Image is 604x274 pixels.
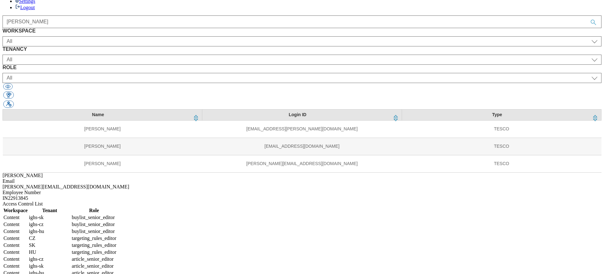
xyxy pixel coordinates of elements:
[3,28,601,34] label: WORKSPACE
[3,249,28,255] td: Content
[3,242,28,248] td: Content
[3,155,202,172] td: [PERSON_NAME]
[3,201,601,207] div: Access Control List
[71,256,117,262] td: article_senior_editor
[28,249,71,255] td: HU
[3,65,601,70] label: ROLE
[402,120,601,138] td: TESCO
[3,138,202,155] td: [PERSON_NAME]
[3,214,28,221] td: Content
[71,221,117,228] td: buylist_senior_editor
[3,228,28,235] td: Content
[402,155,601,172] td: TESCO
[71,242,117,248] td: targeting_rules_editor
[28,214,71,221] td: ighs-sk
[15,5,35,10] a: Logout
[202,155,402,172] td: [PERSON_NAME][EMAIL_ADDRESS][DOMAIN_NAME]
[3,190,601,195] div: Employee Number
[3,235,28,241] td: Content
[3,221,28,228] td: Content
[71,249,117,255] td: targeting_rules_editor
[28,235,71,241] td: CZ
[406,112,589,118] div: Type
[28,263,71,269] td: ighs-sk
[3,195,601,201] div: IN22913845
[28,242,71,248] td: SK
[3,256,28,262] td: Content
[71,214,117,221] td: buylist_senior_editor
[3,173,43,178] span: [PERSON_NAME]
[71,263,117,269] td: article_senior_editor
[3,178,601,184] div: Email
[3,207,28,214] th: Workspace
[3,263,28,269] td: Content
[28,228,71,235] td: ighs-hu
[206,112,389,118] div: Login ID
[71,235,117,241] td: targeting_rules_editor
[3,120,202,138] td: [PERSON_NAME]
[28,221,71,228] td: ighs-cz
[3,184,601,190] div: [PERSON_NAME][EMAIL_ADDRESS][DOMAIN_NAME]
[71,228,117,235] td: buylist_senior_editor
[3,46,601,52] label: TENANCY
[7,112,189,118] div: Name
[3,15,601,28] input: Accessible label text
[28,256,71,262] td: ighs-cz
[202,120,402,138] td: [EMAIL_ADDRESS][PERSON_NAME][DOMAIN_NAME]
[202,138,402,155] td: [EMAIL_ADDRESS][DOMAIN_NAME]
[71,207,117,214] th: Role
[28,207,71,214] th: Tenant
[402,138,601,155] td: TESCO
